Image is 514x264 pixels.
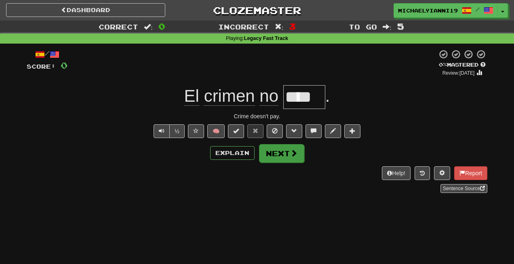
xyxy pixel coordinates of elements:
button: Report [454,166,487,180]
span: Incorrect [218,23,269,31]
button: ½ [169,124,185,138]
div: Mastered [437,61,487,69]
button: Add to collection (alt+a) [344,124,360,138]
a: Sentence Source [440,184,487,193]
span: / [476,6,480,12]
button: Play sentence audio (ctl+space) [154,124,170,138]
button: Help! [382,166,411,180]
span: 3 [289,21,296,31]
span: : [275,23,284,30]
div: Text-to-speech controls [152,124,185,138]
span: . [325,86,330,105]
button: 🧠 [207,124,225,138]
div: / [27,49,67,59]
button: Grammar (alt+g) [286,124,302,138]
span: 5 [397,21,404,31]
span: 0 [158,21,165,31]
button: Reset to 0% Mastered (alt+r) [247,124,263,138]
button: Favorite sentence (alt+f) [188,124,204,138]
span: Score: [27,63,56,70]
strong: Legacy Fast Track [244,36,288,41]
span: To go [349,23,377,31]
span: : [144,23,153,30]
span: crimen [204,86,255,106]
button: Next [259,144,304,163]
span: no [259,86,278,106]
button: Round history (alt+y) [415,166,430,180]
span: Correct [99,23,138,31]
span: : [383,23,392,30]
small: Review: [DATE] [442,70,475,76]
span: 0 % [439,61,447,68]
a: MichaelYianni1987 / [394,3,498,18]
button: Ignore sentence (alt+i) [267,124,283,138]
a: Dashboard [6,3,165,17]
button: Discuss sentence (alt+u) [305,124,322,138]
span: 0 [61,60,67,70]
span: MichaelYianni1987 [398,7,458,14]
a: Clozemaster [177,3,337,17]
button: Edit sentence (alt+d) [325,124,341,138]
span: El [184,86,199,106]
div: Crime doesn't pay. [27,112,487,120]
button: Set this sentence to 100% Mastered (alt+m) [228,124,244,138]
button: Explain [210,146,255,160]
